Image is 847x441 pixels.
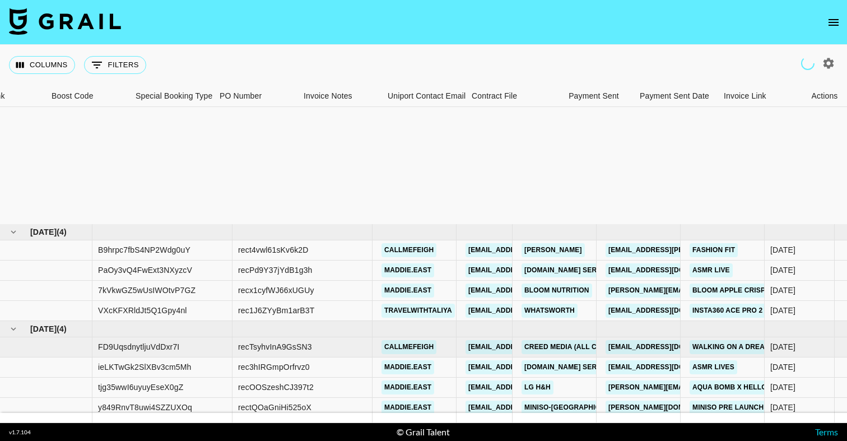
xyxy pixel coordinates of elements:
[304,85,352,107] div: Invoice Notes
[98,244,190,256] div: B9hrpc7fbS4NP2Wdg0uY
[381,380,434,394] a: maddie.east
[52,85,94,107] div: Boost Code
[812,85,838,107] div: Actions
[9,429,31,436] div: v 1.7.104
[466,243,591,257] a: [EMAIL_ADDRESS][DOMAIN_NAME]
[30,323,57,335] span: [DATE]
[690,380,792,394] a: Aqua Bomb X Hello Kitty
[466,360,591,374] a: [EMAIL_ADDRESS][DOMAIN_NAME]
[30,226,57,238] span: [DATE]
[238,341,312,352] div: recTsyhvInA9GsSN3
[9,8,121,35] img: Grail Talent
[238,244,309,256] div: rect4vwl61sKv6k2D
[606,360,731,374] a: [EMAIL_ADDRESS][DOMAIN_NAME]
[381,401,434,415] a: maddie.east
[634,85,718,107] div: Payment Sent Date
[522,284,592,298] a: Bloom Nutrition
[466,85,550,107] div: Contract File
[9,56,75,74] button: Select columns
[466,340,591,354] a: [EMAIL_ADDRESS][DOMAIN_NAME]
[690,360,737,374] a: ASMR Lives
[57,226,67,238] span: ( 4 )
[522,401,627,415] a: Miniso-[GEOGRAPHIC_DATA]
[770,402,795,413] div: 8/19/2025
[46,85,130,107] div: Boost Code
[84,56,146,74] button: Show filters
[690,284,768,298] a: Bloom Apple Crisp
[98,382,183,393] div: tjg35wwI6uyuyEseX0gZ
[522,340,638,354] a: Creed Media (All Campaigns)
[522,380,553,394] a: LG H&H
[569,85,619,107] div: Payment Sent
[770,285,795,296] div: 7/16/2025
[238,361,310,373] div: rec3hIRGmpOrfrvz0
[220,85,262,107] div: PO Number
[472,85,517,107] div: Contract File
[136,85,212,107] div: Special Booking Type
[381,304,455,318] a: travelwithtaliya
[466,380,591,394] a: [EMAIL_ADDRESS][DOMAIN_NAME]
[724,85,766,107] div: Invoice Link
[238,382,314,393] div: recOOSzeshCJ397t2
[388,85,466,107] div: Uniport Contact Email
[98,341,179,352] div: FD9UqsdnytljuVdDxr7I
[690,304,801,318] a: Insta360 Ace Pro 2 Xplorer
[397,426,450,438] div: © Grail Talent
[381,340,436,354] a: callmefeigh
[98,402,192,413] div: y849RnvT8uwi4SZZUXOq
[381,243,436,257] a: callmefeigh
[606,284,788,298] a: [PERSON_NAME][EMAIL_ADDRESS][DOMAIN_NAME]
[550,85,634,107] div: Payment Sent
[98,361,191,373] div: ieLKTwGk2SlXBv3cm5Mh
[238,285,314,296] div: recx1cyfWJ66xUGUy
[382,85,466,107] div: Uniport Contact Email
[238,264,313,276] div: recPd9Y37jYdB1g3h
[822,11,845,34] button: open drawer
[606,380,788,394] a: [PERSON_NAME][EMAIL_ADDRESS][DOMAIN_NAME]
[466,304,591,318] a: [EMAIL_ADDRESS][DOMAIN_NAME]
[98,285,196,296] div: 7kVkwGZ5wUsIWOtvP7GZ
[466,263,591,277] a: [EMAIL_ADDRESS][DOMAIN_NAME]
[718,85,802,107] div: Invoice Link
[770,305,795,316] div: 7/10/2025
[522,360,637,374] a: [DOMAIN_NAME] Services, LLC
[815,426,838,437] a: Terms
[98,264,192,276] div: PaOy3vQ4FwExt3NXyzcV
[770,244,795,256] div: 7/6/2025
[238,305,314,316] div: rec1J6ZYyBm1arB3T
[770,361,795,373] div: 8/31/2025
[802,85,847,107] div: Actions
[238,402,311,413] div: rectQOaGniHi525oX
[381,284,434,298] a: maddie.east
[298,85,382,107] div: Invoice Notes
[640,85,709,107] div: Payment Sent Date
[690,340,773,354] a: Walking on a dream
[381,263,434,277] a: maddie.east
[799,54,817,73] span: Refreshing campaigns...
[606,304,731,318] a: [EMAIL_ADDRESS][DOMAIN_NAME]
[690,263,733,277] a: ASMR Live
[606,243,788,257] a: [EMAIL_ADDRESS][PERSON_NAME][DOMAIN_NAME]
[522,304,578,318] a: Whatsworth
[770,382,795,393] div: 8/19/2025
[606,263,731,277] a: [EMAIL_ADDRESS][DOMAIN_NAME]
[57,323,67,335] span: ( 4 )
[381,360,434,374] a: maddie.east
[690,243,738,257] a: Fashion Fit
[6,224,21,240] button: hide children
[606,340,731,354] a: [EMAIL_ADDRESS][DOMAIN_NAME]
[466,284,591,298] a: [EMAIL_ADDRESS][DOMAIN_NAME]
[130,85,214,107] div: Special Booking Type
[466,401,591,415] a: [EMAIL_ADDRESS][DOMAIN_NAME]
[770,341,795,352] div: 8/7/2025
[98,305,187,316] div: VXcKFXRldJt5Q1Gpy4nl
[214,85,298,107] div: PO Number
[770,264,795,276] div: 7/5/2025
[522,263,637,277] a: [DOMAIN_NAME] Services, LLC
[522,243,585,257] a: [PERSON_NAME]
[6,321,21,337] button: hide children
[690,401,766,415] a: Miniso Pre Launch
